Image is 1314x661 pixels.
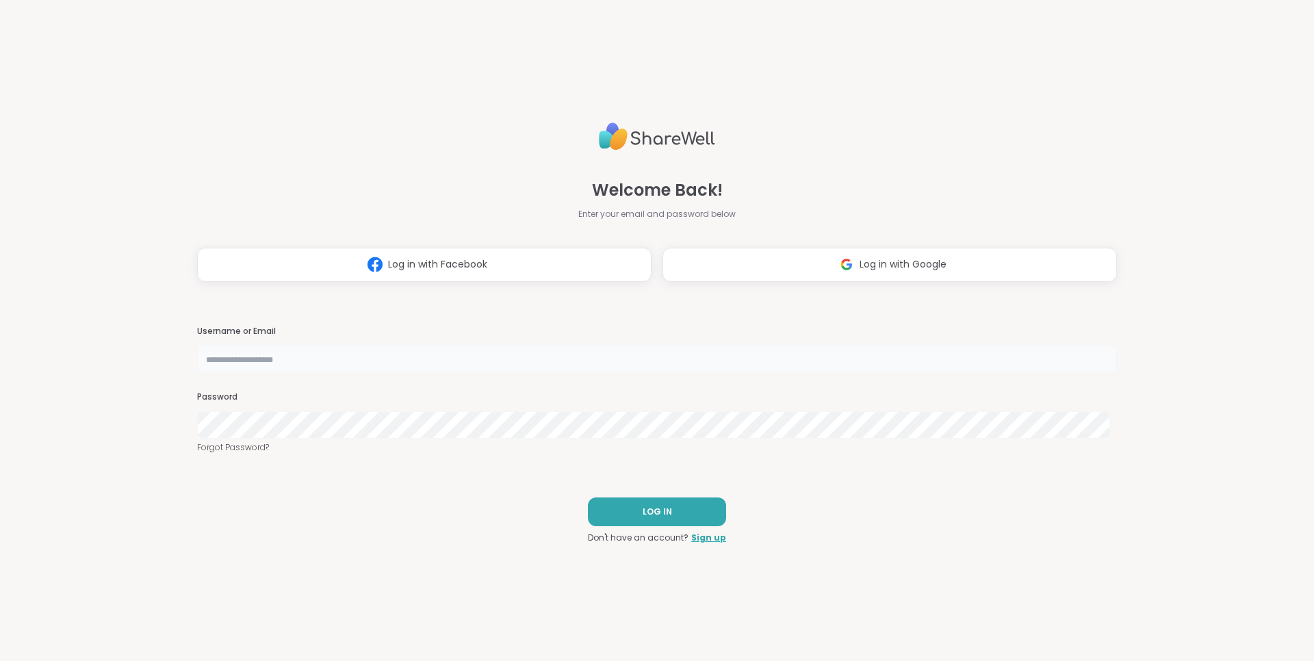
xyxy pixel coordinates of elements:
[643,506,672,518] span: LOG IN
[588,497,726,526] button: LOG IN
[197,391,1117,403] h3: Password
[197,248,652,282] button: Log in with Facebook
[592,178,723,203] span: Welcome Back!
[691,532,726,544] a: Sign up
[588,532,688,544] span: Don't have an account?
[860,257,946,272] span: Log in with Google
[834,252,860,277] img: ShareWell Logomark
[662,248,1117,282] button: Log in with Google
[197,441,1117,454] a: Forgot Password?
[362,252,388,277] img: ShareWell Logomark
[599,117,715,156] img: ShareWell Logo
[388,257,487,272] span: Log in with Facebook
[197,326,1117,337] h3: Username or Email
[578,208,736,220] span: Enter your email and password below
